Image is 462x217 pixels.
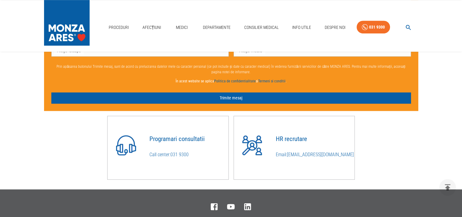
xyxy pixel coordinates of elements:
[439,179,456,196] button: delete
[275,151,354,158] p: Email:
[176,79,286,83] strong: În acest website se aplica si .
[258,79,286,83] a: Termeni si conditii
[287,152,354,157] a: [EMAIL_ADDRESS][DOMAIN_NAME]
[241,21,281,34] a: Consilier Medical
[170,152,189,157] a: 031 9300
[51,64,411,75] p: Prin apăsarea butonului Trimite mesaj, sunt de acord cu prelucrarea datelor mele cu caracter pers...
[200,21,233,34] a: Departamente
[214,79,256,83] a: Politica de confidentialitate
[290,21,313,34] a: Info Utile
[51,92,411,104] button: Trimite mesaj
[106,21,131,34] a: Proceduri
[140,21,164,34] a: Afecțiuni
[369,23,385,31] div: 031 9300
[149,136,228,143] h4: Programari consultatii
[275,136,354,143] h4: HR recrutare
[322,21,348,34] a: Despre Noi
[357,21,390,34] a: 031 9300
[149,151,228,158] p: Call center:
[172,21,192,34] a: Medici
